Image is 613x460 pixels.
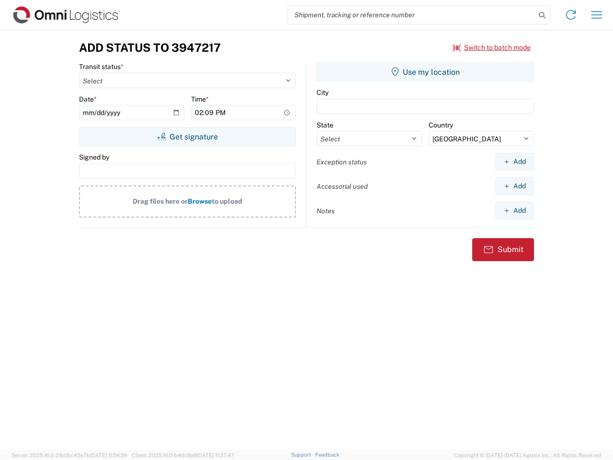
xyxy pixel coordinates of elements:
label: Date [79,95,97,103]
button: Get signature [79,127,296,146]
span: to upload [212,197,242,205]
span: Browse [188,197,212,205]
label: Signed by [79,153,109,161]
span: Client: 2025.16.0-b4dc8a9 [132,452,234,458]
a: Support [291,452,315,458]
button: Switch to batch mode [453,40,531,56]
label: Notes [317,207,335,215]
span: Drag files here or [133,197,188,205]
span: Copyright © [DATE]-[DATE] Agistix Inc., All Rights Reserved [454,451,602,460]
h3: Add Status to 3947217 [79,41,221,55]
span: [DATE] 11:37:47 [197,452,234,458]
label: Time [191,95,209,103]
label: Accessorial used [317,182,368,191]
span: [DATE] 11:54:36 [90,452,127,458]
label: Exception status [317,158,367,166]
span: Server: 2025.16.0-21b0bc45e7b [11,452,127,458]
label: State [317,121,333,129]
label: Country [429,121,453,129]
button: Add [495,153,534,171]
label: Transit status [79,62,124,71]
label: City [317,88,329,97]
button: Submit [472,238,534,261]
button: Add [495,177,534,195]
a: Feedback [315,452,340,458]
button: Use my location [317,62,534,81]
input: Shipment, tracking or reference number [287,6,535,24]
button: Add [495,202,534,219]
